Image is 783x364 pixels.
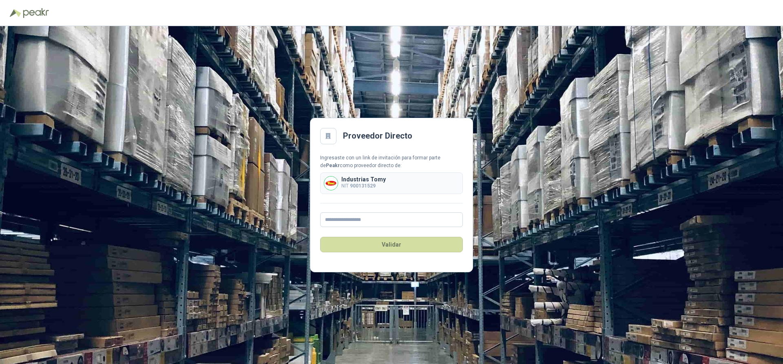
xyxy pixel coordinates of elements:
p: Industrias Tomy [341,176,386,182]
div: Ingresaste con un link de invitación para formar parte de como proveedor directo de: [320,154,463,170]
p: NIT [341,182,386,190]
b: 900131529 [350,183,376,189]
button: Validar [320,237,463,252]
b: Peakr [326,163,340,168]
img: Company Logo [324,176,338,190]
img: Logo [10,9,21,17]
img: Peakr [23,8,49,18]
h2: Proveedor Directo [343,130,412,142]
